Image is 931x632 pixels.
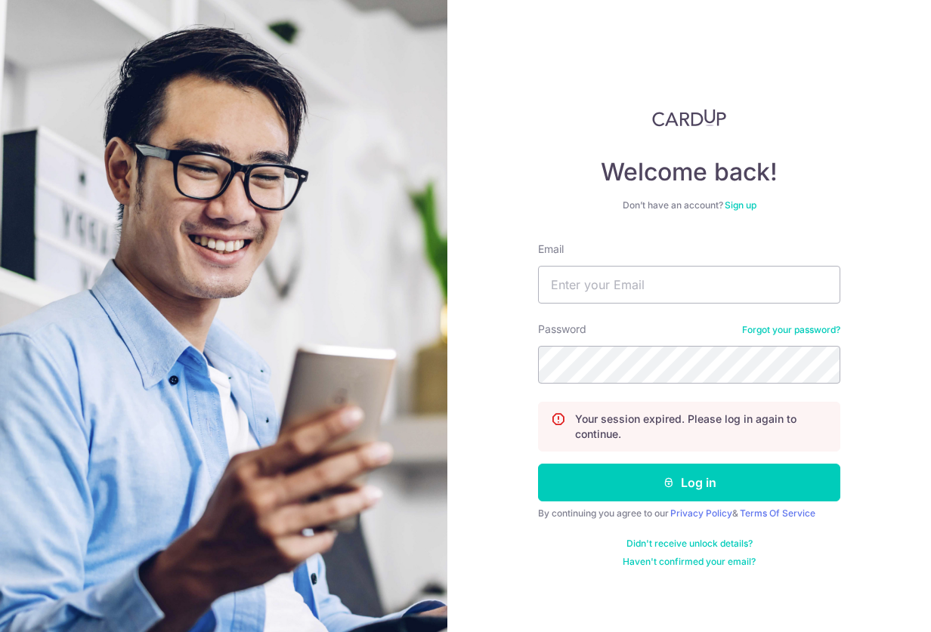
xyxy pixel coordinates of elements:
p: Your session expired. Please log in again to continue. [575,412,827,442]
input: Enter your Email [538,266,840,304]
a: Privacy Policy [670,507,732,519]
label: Email [538,242,564,257]
a: Haven't confirmed your email? [623,556,756,568]
label: Password [538,322,586,337]
div: Don’t have an account? [538,199,840,211]
div: By continuing you agree to our & [538,507,840,519]
h4: Welcome back! [538,157,840,187]
img: CardUp Logo [652,109,726,127]
a: Forgot your password? [742,324,840,336]
a: Didn't receive unlock details? [626,538,753,550]
a: Terms Of Service [740,507,815,519]
a: Sign up [725,199,756,211]
button: Log in [538,464,840,501]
